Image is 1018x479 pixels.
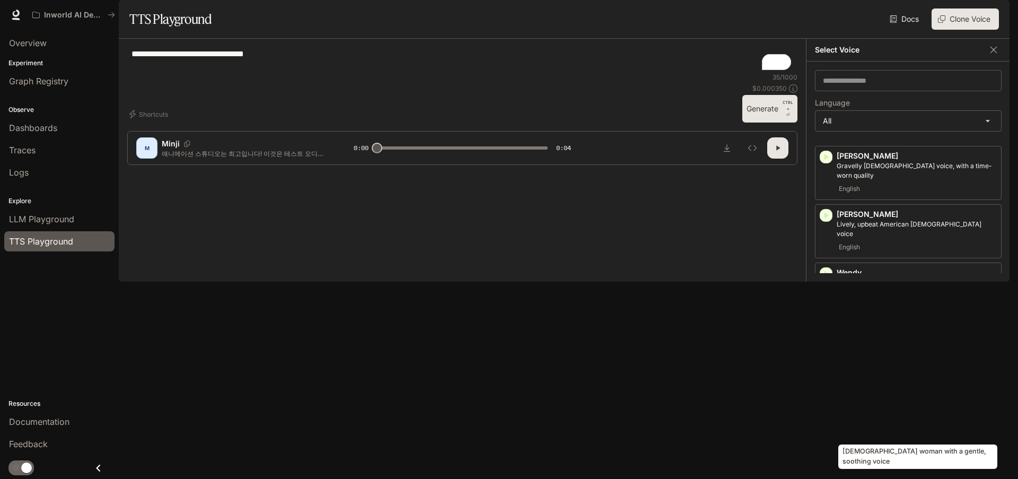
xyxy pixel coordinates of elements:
[44,11,103,20] p: Inworld AI Demos
[127,106,172,123] button: Shortcuts
[888,8,923,30] a: Docs
[932,8,999,30] button: Clone Voice
[354,143,368,153] span: 0:00
[131,48,793,72] textarea: To enrich screen reader interactions, please activate Accessibility in Grammarly extension settings
[837,151,997,161] p: [PERSON_NAME]
[773,73,797,82] p: 35 / 1000
[138,140,155,156] div: M
[742,95,797,123] button: GenerateCTRL +⏎
[742,137,763,159] button: Inspect
[838,445,997,469] div: [DEMOGRAPHIC_DATA] woman with a gentle, soothing voice
[783,99,793,118] p: ⏎
[783,99,793,112] p: CTRL +
[716,137,738,159] button: Download audio
[815,99,850,107] p: Language
[837,209,997,220] p: [PERSON_NAME]
[837,220,997,239] p: Lively, upbeat American male voice
[180,141,195,147] button: Copy Voice ID
[752,84,787,93] p: $ 0.000350
[556,143,571,153] span: 0:04
[28,4,120,25] button: All workspaces
[129,8,212,30] h1: TTS Playground
[815,111,1001,131] div: All
[837,161,997,180] p: Gravelly male voice, with a time-worn quality
[837,267,997,278] p: Wendy
[837,182,862,195] span: English
[837,241,862,254] span: English
[162,138,180,149] p: Minji
[162,149,328,158] p: 애니메이션 스튜디오는 최고입니다! 이것은 테스트 오디오입니다.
